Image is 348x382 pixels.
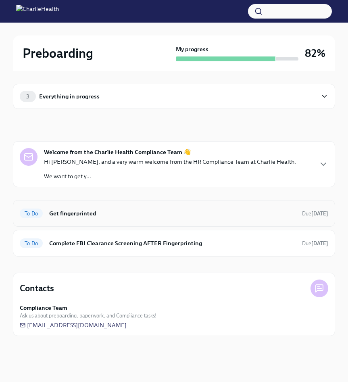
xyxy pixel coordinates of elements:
a: To DoComplete FBI Clearance Screening AFTER FingerprintingDue[DATE] [20,237,328,250]
div: In progress [13,125,48,135]
h4: Contacts [20,282,54,294]
h6: Complete FBI Clearance Screening AFTER Fingerprinting [49,239,296,248]
strong: [DATE] [311,240,328,246]
span: Due [302,211,328,217]
p: Hi [PERSON_NAME], and a very warm welcome from the HR Compliance Team at Charlie Health. [44,158,296,166]
a: [EMAIL_ADDRESS][DOMAIN_NAME] [20,321,127,329]
h3: 82% [305,46,325,61]
div: Everything in progress [39,92,100,101]
span: October 16th, 2025 09:00 [302,210,328,217]
p: We want to get y... [44,172,296,180]
span: 3 [21,94,34,100]
span: To Do [20,240,43,246]
strong: Welcome from the Charlie Health Compliance Team 👋 [44,148,191,156]
h6: Get fingerprinted [49,209,296,218]
strong: [DATE] [311,211,328,217]
h2: Preboarding [23,45,93,61]
img: CharlieHealth [16,5,59,18]
strong: My progress [176,45,208,53]
strong: Compliance Team [20,304,67,312]
span: Due [302,240,328,246]
span: To Do [20,211,43,217]
a: To DoGet fingerprintedDue[DATE] [20,207,328,220]
span: Ask us about preboarding, paperwork, and Compliance tasks! [20,312,156,319]
span: October 19th, 2025 09:00 [302,240,328,247]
